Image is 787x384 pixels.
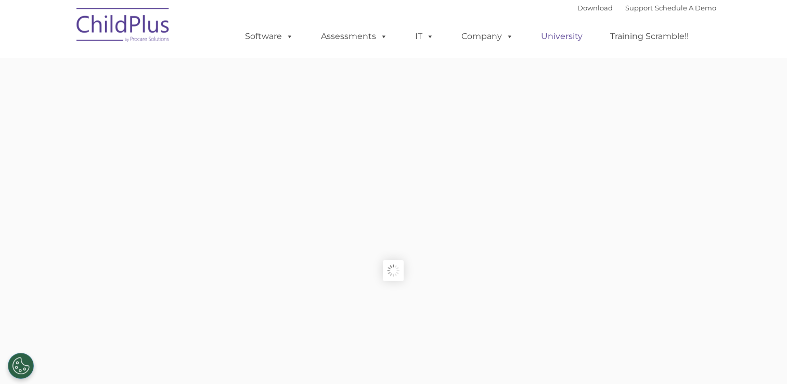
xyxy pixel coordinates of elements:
a: Download [577,4,613,12]
a: Software [235,26,304,47]
a: Support [625,4,653,12]
a: University [531,26,593,47]
a: Schedule A Demo [655,4,716,12]
font: | [577,4,716,12]
a: IT [405,26,444,47]
a: Assessments [311,26,398,47]
button: Cookies Settings [8,353,34,379]
img: ChildPlus by Procare Solutions [71,1,175,53]
a: Company [451,26,524,47]
a: Training Scramble!! [600,26,699,47]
